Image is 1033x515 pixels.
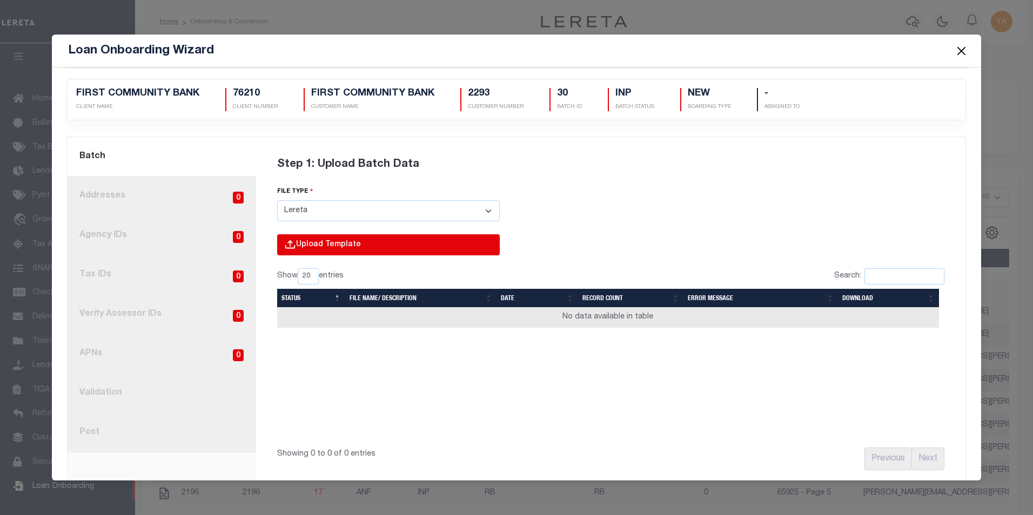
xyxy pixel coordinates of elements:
th: File Name/ Description: activate to sort column ascending [345,289,497,307]
h5: 30 [557,88,582,100]
span: 0 [233,349,244,362]
p: CLIENT NAME [76,103,199,111]
p: BATCH STATUS [615,103,654,111]
a: Tax IDs0 [68,255,256,295]
th: Date: activate to sort column ascending [497,289,578,307]
p: CLIENT NUMBER [233,103,278,111]
span: 0 [233,310,244,322]
h5: FIRST COMMUNITY BANK [311,88,434,100]
p: BATCH ID [557,103,582,111]
span: 0 [233,231,244,243]
a: Verify Assessor IDs0 [68,295,256,334]
h5: - [764,88,800,100]
h5: 2293 [468,88,524,100]
a: Agency IDs0 [68,216,256,255]
h5: INP [615,88,654,100]
select: Showentries [298,268,319,284]
label: file type [277,186,313,196]
label: Show entries [277,268,344,284]
th: Status: activate to sort column descending [277,289,345,307]
td: No data available in table [277,307,939,328]
h5: 76210 [233,88,278,100]
a: Batch [68,137,256,177]
th: Error Message: activate to sort column ascending [683,289,838,307]
th: Record Count: activate to sort column ascending [578,289,683,307]
label: Search: [834,268,944,284]
div: Upload Template [277,234,500,255]
h5: NEW [688,88,731,100]
span: 0 [233,192,244,204]
h5: Loan Onboarding Wizard [68,43,214,58]
h5: FIRST COMMUNITY BANK [76,88,199,100]
th: Download: activate to sort column ascending [838,289,939,307]
a: Post [68,413,256,452]
p: Assigned To [764,103,800,111]
a: Addresses0 [68,177,256,216]
span: 0 [233,270,244,283]
div: Showing 0 to 0 of 0 entries [277,442,547,460]
a: Validation [68,374,256,413]
div: Step 1: Upload Batch Data [277,144,945,186]
a: APNs0 [68,334,256,374]
input: Search: [864,268,944,284]
button: Close [954,44,968,58]
p: CUSTOMER NUMBER [468,103,524,111]
p: CUSTOMER NAME [311,103,434,111]
p: Boarding Type [688,103,731,111]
